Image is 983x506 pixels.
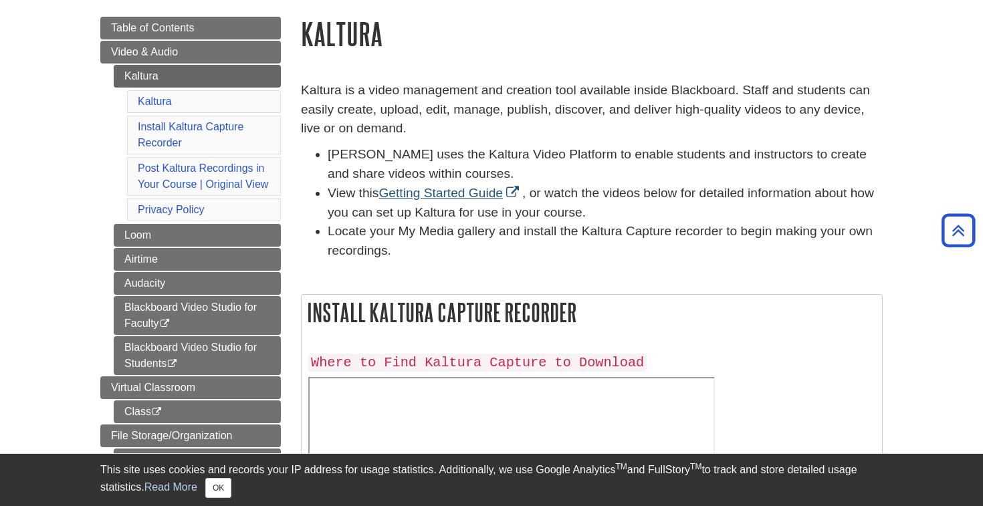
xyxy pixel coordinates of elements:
[328,222,883,261] li: Locate your My Media gallery and install the Kaltura Capture recorder to begin making your own re...
[114,296,281,335] a: Blackboard Video Studio for Faculty
[301,81,883,138] p: Kaltura is a video management and creation tool available inside Blackboard. Staff and students c...
[302,295,882,330] h2: Install Kaltura Capture Recorder
[100,424,281,447] a: File Storage/Organization
[111,430,232,441] span: File Storage/Organization
[308,354,647,372] code: Where to Find Kaltura Capture to Download
[144,481,197,493] a: Read More
[100,376,281,399] a: Virtual Classroom
[138,96,172,107] a: Kaltura
[111,46,178,57] span: Video & Audio
[378,186,522,200] a: Link opens in new window
[100,462,883,498] div: This site uses cookies and records your IP address for usage statistics. Additionally, we use Goo...
[114,272,281,295] a: Audacity
[301,17,883,51] h1: Kaltura
[328,145,883,184] li: [PERSON_NAME] uses the Kaltura Video Platform to enable students and instructors to create and sh...
[114,449,281,471] a: Google Drive
[690,462,701,471] sup: TM
[114,336,281,375] a: Blackboard Video Studio for Students
[114,248,281,271] a: Airtime
[138,121,243,148] a: Install Kaltura Capture Recorder
[114,224,281,247] a: Loom
[937,221,980,239] a: Back to Top
[615,462,627,471] sup: TM
[100,17,281,39] a: Table of Contents
[114,400,281,423] a: Class
[167,360,178,368] i: This link opens in a new window
[151,408,162,416] i: This link opens in a new window
[111,382,195,393] span: Virtual Classroom
[138,162,268,190] a: Post Kaltura Recordings in Your Course | Original View
[100,41,281,64] a: Video & Audio
[328,184,883,223] li: View this , or watch the videos below for detailed information about how you can set up Kaltura f...
[114,65,281,88] a: Kaltura
[205,478,231,498] button: Close
[159,320,171,328] i: This link opens in a new window
[111,22,195,33] span: Table of Contents
[138,204,205,215] a: Privacy Policy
